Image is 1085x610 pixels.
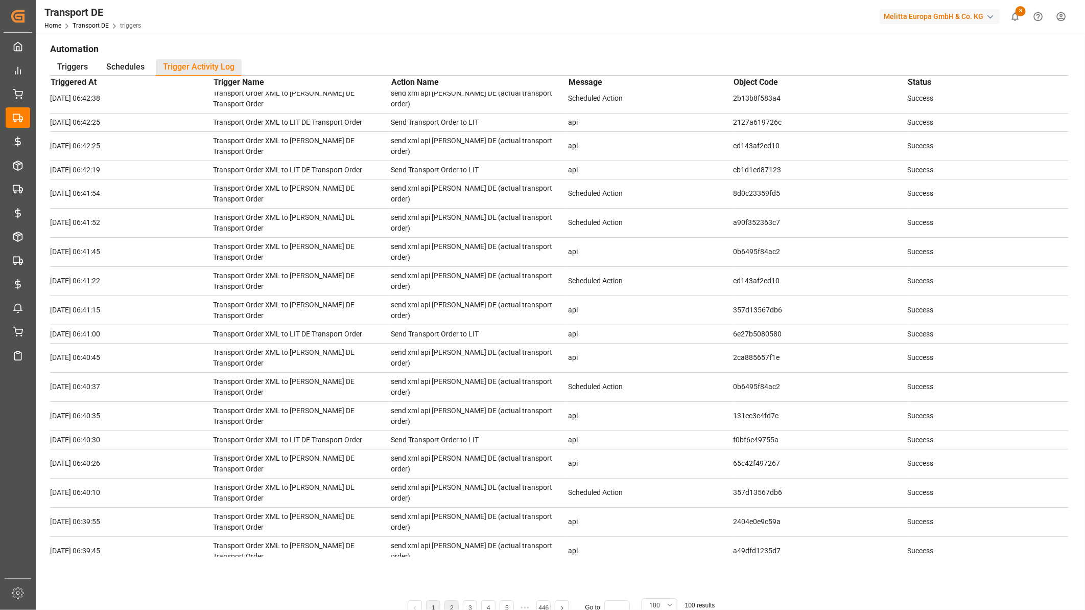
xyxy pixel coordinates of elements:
td: Success [908,179,1069,208]
td: cd143af2ed10 [733,131,907,161]
th: Message [568,76,733,93]
td: [DATE] 06:42:38 [50,84,213,113]
td: [DATE] 06:41:15 [50,296,213,325]
td: api [568,237,733,266]
td: Success [908,536,1069,566]
td: send xml api [PERSON_NAME] DE (actual transport order) [391,401,568,431]
th: Status [908,76,1069,93]
td: [DATE] 06:42:19 [50,161,213,179]
td: Success [908,478,1069,507]
td: send xml api [PERSON_NAME] DE (actual transport order) [391,507,568,536]
a: Home [44,22,61,29]
td: Transport Order XML to LIT DE Transport Order [213,325,390,343]
td: Transport Order XML to LIT DE Transport Order [213,113,390,131]
td: Success [908,401,1069,431]
th: Object Code [733,76,907,93]
td: Success [908,343,1069,372]
td: [DATE] 06:40:45 [50,343,213,372]
td: [DATE] 06:40:30 [50,431,213,449]
div: Trigger Activity Log [156,59,242,76]
td: 2ca885657f1e [733,343,907,372]
td: Success [908,208,1069,237]
td: Transport Order XML to [PERSON_NAME] DE Transport Order [213,536,390,566]
button: show 3 new notifications [1004,5,1027,28]
div: Schedules [99,59,152,76]
td: [DATE] 06:39:45 [50,536,213,566]
td: [DATE] 06:41:52 [50,208,213,237]
td: api [568,449,733,478]
td: Success [908,161,1069,179]
td: 65c42f497267 [733,449,907,478]
td: Transport Order XML to [PERSON_NAME] DE Transport Order [213,343,390,372]
td: api [568,507,733,536]
td: Transport Order XML to [PERSON_NAME] DE Transport Order [213,179,390,208]
td: Transport Order XML to [PERSON_NAME] DE Transport Order [213,372,390,401]
a: Transport DE [73,22,109,29]
td: Transport Order XML to LIT DE Transport Order [213,431,390,449]
td: send xml api [PERSON_NAME] DE (actual transport order) [391,179,568,208]
td: Success [908,449,1069,478]
td: api [568,343,733,372]
td: send xml api [PERSON_NAME] DE (actual transport order) [391,449,568,478]
td: 357d13567db6 [733,478,907,507]
td: a90f352363c7 [733,208,907,237]
button: Help Center [1027,5,1050,28]
h1: Automation [50,40,1069,57]
div: Transport DE [44,5,141,20]
td: f0bf6e49755a [733,431,907,449]
td: 0b6495f84ac2 [733,372,907,401]
td: 357d13567db6 [733,296,907,325]
td: cd143af2ed10 [733,266,907,296]
td: send xml api [PERSON_NAME] DE (actual transport order) [391,237,568,266]
td: Success [908,372,1069,401]
td: Success [908,84,1069,113]
td: cb1d1ed87123 [733,161,907,179]
td: [DATE] 06:39:55 [50,507,213,536]
td: [DATE] 06:40:35 [50,401,213,431]
td: send xml api [PERSON_NAME] DE (actual transport order) [391,343,568,372]
div: Triggers [50,59,95,76]
td: api [568,113,733,131]
td: [DATE] 06:40:10 [50,478,213,507]
td: api [568,536,733,566]
td: send xml api [PERSON_NAME] DE (actual transport order) [391,266,568,296]
td: Scheduled Action [568,266,733,296]
td: Transport Order XML to LIT DE Transport Order [213,161,390,179]
td: Transport Order XML to [PERSON_NAME] DE Transport Order [213,84,390,113]
td: Success [908,431,1069,449]
td: 131ec3c4fd7c [733,401,907,431]
button: Melitta Europa GmbH & Co. KG [880,7,1004,26]
td: send xml api [PERSON_NAME] DE (actual transport order) [391,478,568,507]
td: Send Transport Order to LIT [391,161,568,179]
td: [DATE] 06:41:22 [50,266,213,296]
td: 6e27b5080580 [733,325,907,343]
td: Transport Order XML to [PERSON_NAME] DE Transport Order [213,401,390,431]
td: api [568,131,733,161]
td: 2b13b8f583a4 [733,84,907,113]
td: Success [908,237,1069,266]
td: Success [908,266,1069,296]
td: send xml api [PERSON_NAME] DE (actual transport order) [391,296,568,325]
td: Transport Order XML to [PERSON_NAME] DE Transport Order [213,237,390,266]
td: 2404e0e9c59a [733,507,907,536]
td: Success [908,113,1069,131]
td: [DATE] 06:40:26 [50,449,213,478]
td: [DATE] 06:41:00 [50,325,213,343]
td: 8d0c23359fd5 [733,179,907,208]
td: Scheduled Action [568,179,733,208]
td: Success [908,296,1069,325]
td: Scheduled Action [568,208,733,237]
th: Action Name [391,76,568,93]
td: send xml api [PERSON_NAME] DE (actual transport order) [391,131,568,161]
td: api [568,161,733,179]
div: Melitta Europa GmbH & Co. KG [880,9,1000,24]
td: api [568,401,733,431]
td: Send Transport Order to LIT [391,431,568,449]
th: Trigger Name [213,76,390,93]
td: api [568,431,733,449]
td: Success [908,507,1069,536]
td: send xml api [PERSON_NAME] DE (actual transport order) [391,84,568,113]
td: api [568,325,733,343]
td: 0b6495f84ac2 [733,237,907,266]
span: 100 results [685,602,715,609]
